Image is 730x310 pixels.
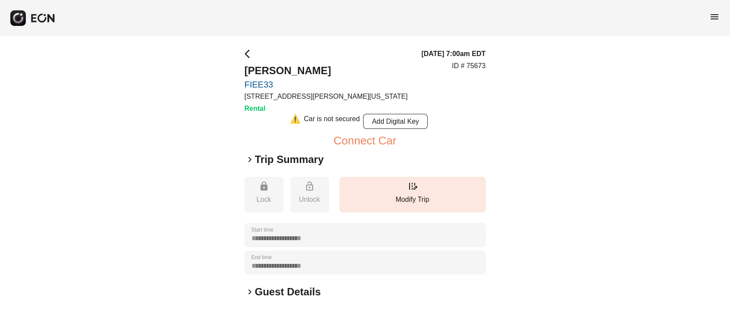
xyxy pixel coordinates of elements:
[709,12,720,22] span: menu
[452,61,485,71] p: ID # 75673
[304,114,360,129] div: Car is not secured
[245,79,408,90] a: FIEE33
[255,153,324,166] h2: Trip Summary
[407,181,418,191] span: edit_road
[245,103,408,114] h3: Rental
[344,194,481,205] p: Modify Trip
[245,91,408,102] p: [STREET_ADDRESS][PERSON_NAME][US_STATE]
[245,64,408,78] h2: [PERSON_NAME]
[255,285,321,299] h2: Guest Details
[339,177,486,213] button: Modify Trip
[421,49,485,59] h3: [DATE] 7:00am EDT
[290,114,301,129] div: ⚠️
[245,287,255,297] span: keyboard_arrow_right
[334,135,397,146] button: Connect Car
[245,154,255,165] span: keyboard_arrow_right
[363,114,428,129] button: Add Digital Key
[245,49,255,59] span: arrow_back_ios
